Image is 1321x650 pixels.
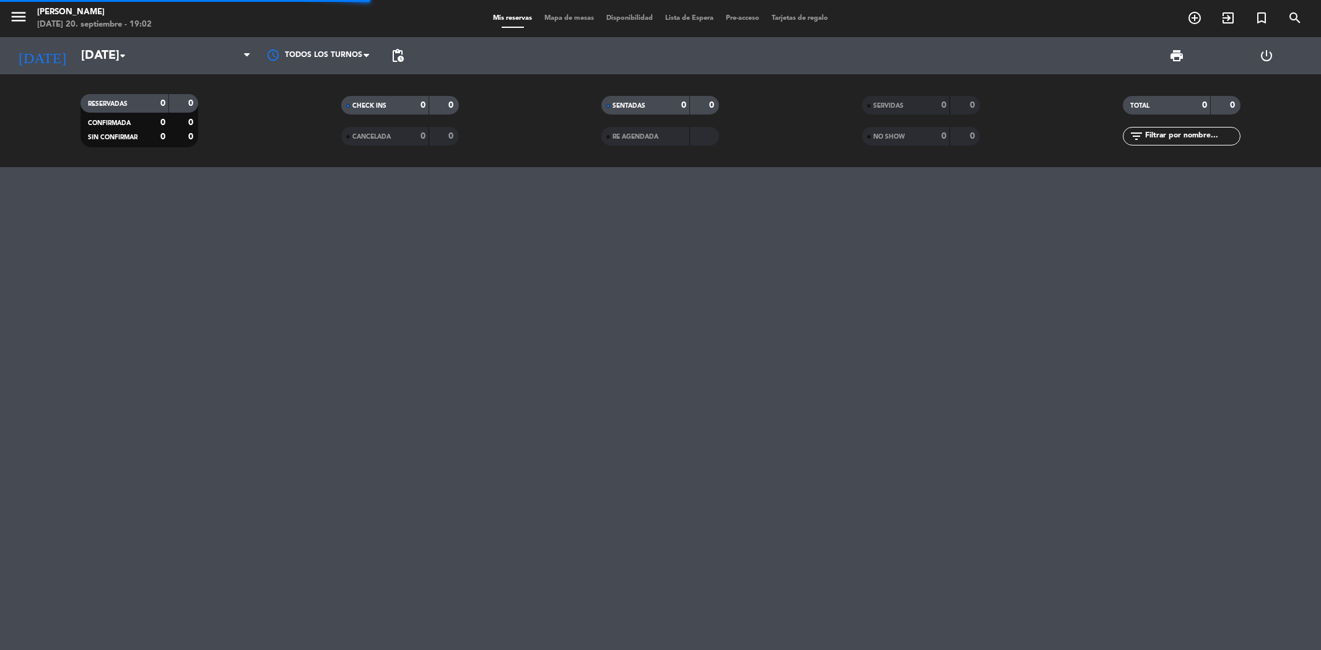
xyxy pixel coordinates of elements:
span: Lista de Espera [659,15,720,22]
span: print [1169,48,1184,63]
span: SENTADAS [613,103,645,109]
div: [DATE] 20. septiembre - 19:02 [37,19,152,31]
span: Mis reservas [487,15,538,22]
strong: 0 [941,132,946,141]
span: Mapa de mesas [538,15,600,22]
span: CHECK INS [352,103,386,109]
strong: 0 [448,101,456,110]
span: NO SHOW [873,134,905,140]
i: menu [9,7,28,26]
i: [DATE] [9,42,75,69]
i: filter_list [1129,129,1144,144]
i: turned_in_not [1254,11,1269,25]
i: search [1288,11,1302,25]
strong: 0 [709,101,717,110]
strong: 0 [421,101,425,110]
div: [PERSON_NAME] [37,6,152,19]
span: SERVIDAS [873,103,904,109]
strong: 0 [941,101,946,110]
strong: 0 [448,132,456,141]
strong: 0 [421,132,425,141]
strong: 0 [1202,101,1207,110]
strong: 0 [188,118,196,127]
span: Pre-acceso [720,15,765,22]
button: menu [9,7,28,30]
strong: 0 [160,132,165,141]
span: RE AGENDADA [613,134,658,140]
strong: 0 [681,101,686,110]
span: TOTAL [1130,103,1149,109]
span: CONFIRMADA [88,120,131,126]
strong: 0 [970,101,977,110]
strong: 0 [160,118,165,127]
strong: 0 [1230,101,1237,110]
span: RESERVADAS [88,101,128,107]
span: pending_actions [390,48,405,63]
i: exit_to_app [1221,11,1236,25]
span: CANCELADA [352,134,391,140]
i: power_settings_new [1259,48,1274,63]
span: Tarjetas de regalo [765,15,834,22]
input: Filtrar por nombre... [1144,129,1240,143]
strong: 0 [188,132,196,141]
span: SIN CONFIRMAR [88,134,137,141]
strong: 0 [160,99,165,108]
strong: 0 [970,132,977,141]
div: LOG OUT [1221,37,1312,74]
span: Disponibilidad [600,15,659,22]
strong: 0 [188,99,196,108]
i: arrow_drop_down [115,48,130,63]
i: add_circle_outline [1187,11,1202,25]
